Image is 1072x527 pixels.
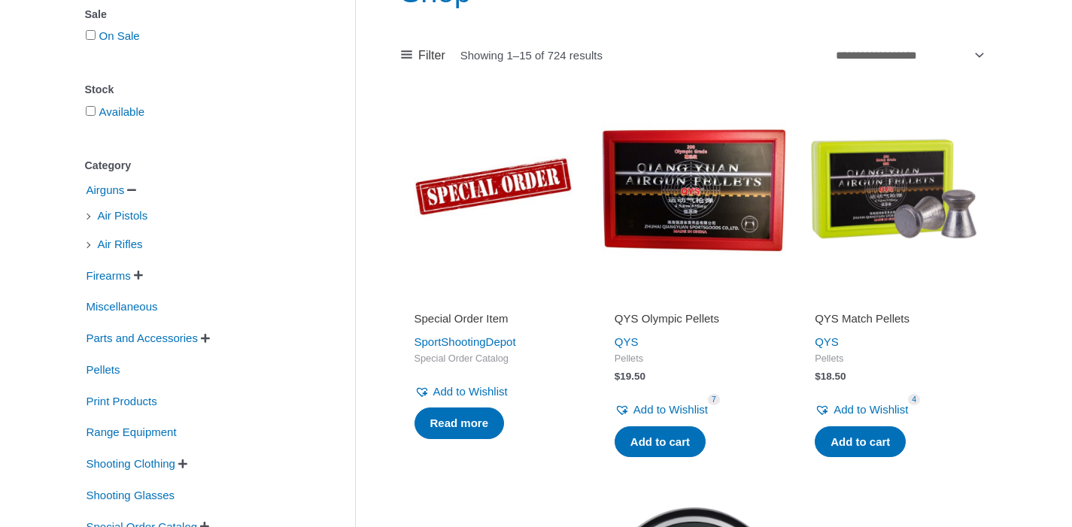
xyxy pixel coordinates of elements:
[96,237,144,250] a: Air Rifles
[415,353,572,365] span: Special Order Catalog
[85,4,310,26] div: Sale
[85,483,177,508] span: Shooting Glasses
[86,30,96,40] input: On Sale
[85,488,177,501] a: Shooting Glasses
[815,311,973,326] h2: QYS Match Pellets
[615,290,773,308] iframe: Customer reviews powered by Trustpilot
[815,399,908,420] a: Add to Wishlist
[831,43,987,68] select: Shop order
[86,106,96,116] input: Available
[178,459,187,469] span: 
[85,389,159,414] span: Print Products
[85,177,126,203] span: Airguns
[615,335,639,348] a: QYS
[99,105,145,118] a: Available
[460,50,603,61] p: Showing 1–15 of 724 results
[85,362,122,375] a: Pellets
[99,29,140,42] a: On Sale
[85,331,199,344] a: Parts and Accessories
[415,311,572,326] h2: Special Order Item
[96,203,150,229] span: Air Pistols
[85,155,310,177] div: Category
[433,385,508,398] span: Add to Wishlist
[815,290,973,308] iframe: Customer reviews powered by Trustpilot
[815,311,973,332] a: QYS Match Pellets
[815,353,973,365] span: Pellets
[201,333,210,344] span: 
[815,426,906,458] a: Add to cart: “QYS Match Pellets”
[85,393,159,406] a: Print Products
[418,44,445,67] span: Filter
[415,290,572,308] iframe: Customer reviews powered by Trustpilot
[615,311,773,326] h2: QYS Olympic Pellets
[415,335,516,348] a: SportShootingDepot
[85,263,132,289] span: Firearms
[401,96,586,281] img: Special Order Item
[134,270,143,280] span: 
[96,208,150,221] a: Air Pistols
[401,44,445,67] a: Filter
[85,268,132,280] a: Firearms
[96,232,144,257] span: Air Rifles
[85,79,310,101] div: Stock
[633,403,708,416] span: Add to Wishlist
[85,183,126,195] a: Airguns
[127,185,136,195] span: 
[615,371,621,382] span: $
[601,96,786,281] img: QYS Olympic Pellets
[834,403,908,416] span: Add to Wishlist
[85,419,178,445] span: Range Equipment
[615,399,708,420] a: Add to Wishlist
[815,335,839,348] a: QYS
[815,371,846,382] bdi: 18.50
[415,407,505,439] a: Read more about “Special Order Item”
[708,394,720,405] span: 7
[85,451,177,477] span: Shooting Clothing
[415,381,508,402] a: Add to Wishlist
[615,426,706,458] a: Add to cart: “QYS Olympic Pellets”
[415,311,572,332] a: Special Order Item
[85,294,159,320] span: Miscellaneous
[85,299,159,312] a: Miscellaneous
[615,353,773,365] span: Pellets
[801,96,986,281] img: QYS Match Pellets
[85,425,178,438] a: Range Equipment
[85,456,177,469] a: Shooting Clothing
[615,311,773,332] a: QYS Olympic Pellets
[908,394,920,405] span: 4
[615,371,645,382] bdi: 19.50
[85,357,122,383] span: Pellets
[85,326,199,351] span: Parts and Accessories
[815,371,821,382] span: $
